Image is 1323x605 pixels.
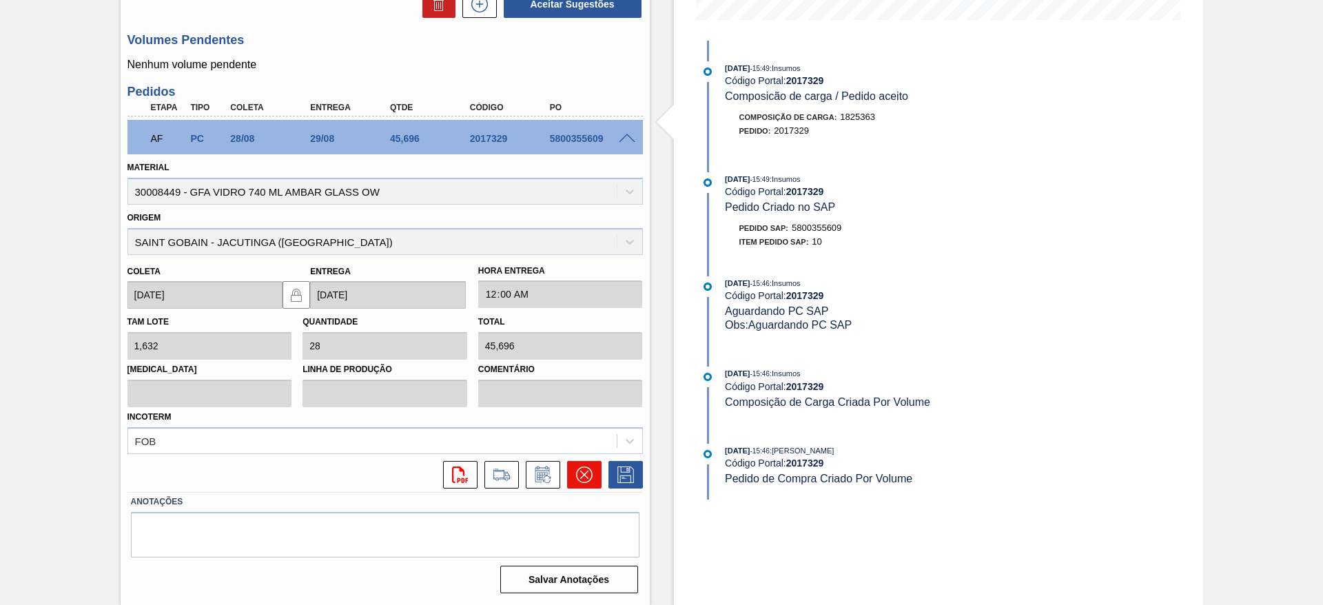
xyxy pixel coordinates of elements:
div: Salvar Pedido [602,461,643,489]
span: Item pedido SAP: [739,238,809,246]
img: atual [704,373,712,381]
div: Código Portal: [725,458,1052,469]
span: : Insumos [770,175,801,183]
span: : [PERSON_NAME] [770,447,834,455]
span: : Insumos [770,279,801,287]
input: dd/mm/yyyy [310,281,466,309]
p: Nenhum volume pendente [127,59,643,71]
div: 5800355609 [546,133,636,144]
span: [DATE] [725,369,750,378]
strong: 2017329 [786,381,824,392]
span: [DATE] [725,447,750,455]
div: Etapa [147,103,189,112]
label: Material [127,163,170,172]
span: [DATE] [725,279,750,287]
button: locked [283,281,310,309]
h3: Pedidos [127,85,643,99]
label: Hora Entrega [478,261,643,281]
span: Composicão de carga / Pedido aceito [725,90,908,102]
div: Informar alteração no pedido [519,461,560,489]
label: Anotações [131,492,639,512]
span: [DATE] [725,64,750,72]
span: - 15:46 [750,280,770,287]
label: Incoterm [127,412,172,422]
div: 45,696 [387,133,476,144]
img: atual [704,68,712,76]
span: Obs: Aguardando PC SAP [725,319,852,331]
span: 2017329 [774,125,809,136]
h3: Volumes Pendentes [127,33,643,48]
input: dd/mm/yyyy [127,281,283,309]
span: - 15:49 [750,176,770,183]
strong: 2017329 [786,458,824,469]
label: Comentário [478,360,643,380]
p: AF [151,133,185,144]
span: Pedido : [739,127,771,135]
span: Composição de Carga Criada Por Volume [725,396,930,408]
img: atual [704,178,712,187]
span: Pedido SAP: [739,224,789,232]
span: : Insumos [770,369,801,378]
div: Qtde [387,103,476,112]
div: Pedido de Compra [187,133,228,144]
div: 2017329 [466,133,556,144]
label: Linha de Produção [302,360,467,380]
div: Código Portal: [725,381,1052,392]
span: Composição de Carga : [739,113,837,121]
div: PO [546,103,636,112]
label: Origem [127,213,161,223]
span: - 15:46 [750,447,770,455]
div: 29/08/2025 [307,133,396,144]
div: Código Portal: [725,290,1052,301]
strong: 2017329 [786,75,824,86]
div: Ir para Composição de Carga [478,461,519,489]
button: Salvar Anotações [500,566,638,593]
div: Aguardando Faturamento [147,123,189,154]
div: Coleta [227,103,316,112]
div: Código Portal: [725,186,1052,197]
div: Abrir arquivo PDF [436,461,478,489]
div: FOB [135,435,156,447]
label: Coleta [127,267,161,276]
label: Entrega [310,267,351,276]
span: 1825363 [840,112,875,122]
img: atual [704,283,712,291]
span: Pedido Criado no SAP [725,201,835,213]
label: Total [478,317,505,327]
span: : Insumos [770,64,801,72]
label: Quantidade [302,317,358,327]
span: Pedido de Compra Criado Por Volume [725,473,912,484]
div: Tipo [187,103,228,112]
strong: 2017329 [786,186,824,197]
span: Aguardando PC SAP [725,305,828,317]
div: Cancelar pedido [560,461,602,489]
label: [MEDICAL_DATA] [127,360,292,380]
span: - 15:46 [750,370,770,378]
div: Entrega [307,103,396,112]
img: atual [704,450,712,458]
div: Código [466,103,556,112]
span: [DATE] [725,175,750,183]
div: 28/08/2025 [227,133,316,144]
label: Tam lote [127,317,169,327]
strong: 2017329 [786,290,824,301]
span: - 15:49 [750,65,770,72]
img: locked [288,287,305,303]
span: 10 [812,236,821,247]
span: 5800355609 [792,223,841,233]
div: Código Portal: [725,75,1052,86]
